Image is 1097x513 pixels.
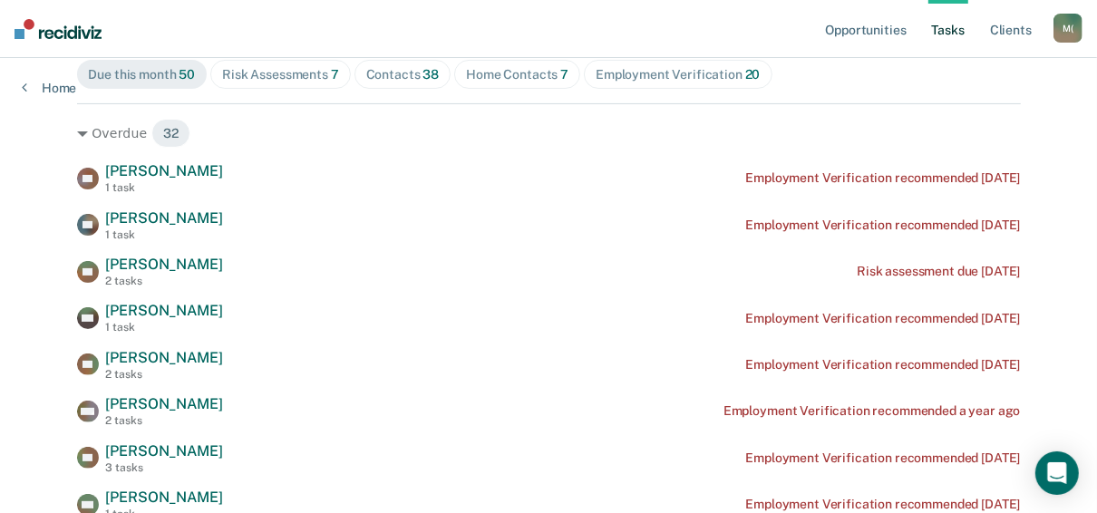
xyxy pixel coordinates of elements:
div: Employment Verification recommended [DATE] [745,357,1020,373]
div: Home Contacts [466,67,568,82]
span: [PERSON_NAME] [106,395,223,412]
span: [PERSON_NAME] [106,349,223,366]
div: Employment Verification [596,67,760,82]
span: 7 [331,67,339,82]
div: 2 tasks [106,368,223,381]
div: 3 tasks [106,461,223,474]
span: [PERSON_NAME] [106,442,223,460]
span: 38 [422,67,439,82]
span: [PERSON_NAME] [106,162,223,179]
span: 20 [745,67,761,82]
div: Risk assessment due [DATE] [857,264,1020,279]
span: 7 [560,67,568,82]
div: 1 task [106,321,223,334]
div: 1 task [106,181,223,194]
span: [PERSON_NAME] [106,489,223,506]
img: Recidiviz [15,19,102,39]
span: 32 [151,119,190,148]
div: Overdue 32 [77,119,1021,148]
div: Employment Verification recommended [DATE] [745,218,1020,233]
div: 2 tasks [106,414,223,427]
div: Risk Assessments [222,67,339,82]
div: Open Intercom Messenger [1035,451,1079,495]
div: 2 tasks [106,275,223,287]
div: M ( [1053,14,1082,43]
span: 50 [179,67,195,82]
div: Employment Verification recommended [DATE] [745,497,1020,512]
div: Employment Verification recommended a year ago [723,403,1021,419]
div: Employment Verification recommended [DATE] [745,311,1020,326]
span: [PERSON_NAME] [106,256,223,273]
span: [PERSON_NAME] [106,209,223,227]
div: Due this month [89,67,196,82]
div: 1 task [106,228,223,241]
div: Employment Verification recommended [DATE] [745,450,1020,466]
button: M( [1053,14,1082,43]
div: Employment Verification recommended [DATE] [745,170,1020,186]
div: Contacts [366,67,440,82]
a: Home [22,80,76,96]
span: [PERSON_NAME] [106,302,223,319]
